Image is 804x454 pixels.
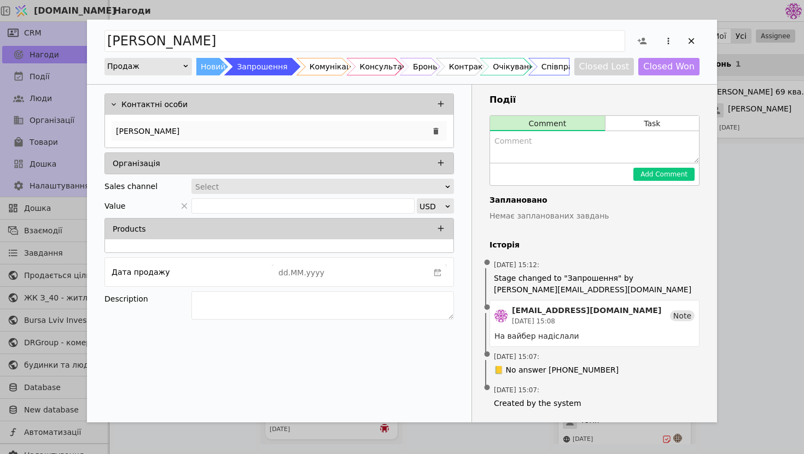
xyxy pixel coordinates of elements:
[420,199,444,214] div: USD
[87,20,717,422] div: Add Opportunity
[449,58,487,75] div: Контракт
[638,58,700,75] button: Closed Won
[121,99,188,110] p: Контактні особи
[104,198,125,214] span: Value
[490,239,700,251] h4: Історія
[116,126,179,137] p: [PERSON_NAME]
[107,58,182,74] div: Продаж
[310,58,358,75] div: Комунікація
[541,58,583,75] div: Співпраця
[490,93,700,107] h3: Події
[104,291,191,306] div: Description
[494,385,539,395] span: [DATE] 15:07 :
[112,264,170,280] div: Дата продажу
[490,194,700,206] h4: Заплановано
[490,210,700,222] p: Немає запланованих завдань
[494,260,539,270] span: [DATE] 15:12 :
[104,179,158,194] div: Sales channel
[574,58,634,75] button: Closed Lost
[494,273,695,296] span: Stage changed to "Запрошення" by [PERSON_NAME][EMAIL_ADDRESS][DOMAIN_NAME]
[670,310,695,321] div: Note
[605,116,699,131] button: Task
[482,374,493,402] span: •
[512,316,661,326] div: [DATE] 15:08
[494,331,695,342] div: На вайбер надіслали
[359,58,413,75] div: Консультація
[482,249,493,277] span: •
[512,305,661,316] div: [EMAIL_ADDRESS][DOMAIN_NAME]
[237,58,287,75] div: Запрошення
[195,179,443,194] div: Select
[201,58,226,75] div: Новий
[490,116,605,131] button: Comment
[482,341,493,369] span: •
[113,223,145,235] p: Products
[494,398,695,409] span: Created by the system
[494,364,619,376] span: 📒 No answer [PHONE_NUMBER]
[413,58,437,75] div: Бронь
[272,265,429,280] input: dd.MM.yyyy
[493,58,538,75] div: Очікування
[434,269,441,276] svg: calender simple
[494,352,539,362] span: [DATE] 15:07 :
[494,309,508,322] img: de
[482,294,493,322] span: •
[633,168,695,181] button: Add Comment
[113,158,160,169] p: Організація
